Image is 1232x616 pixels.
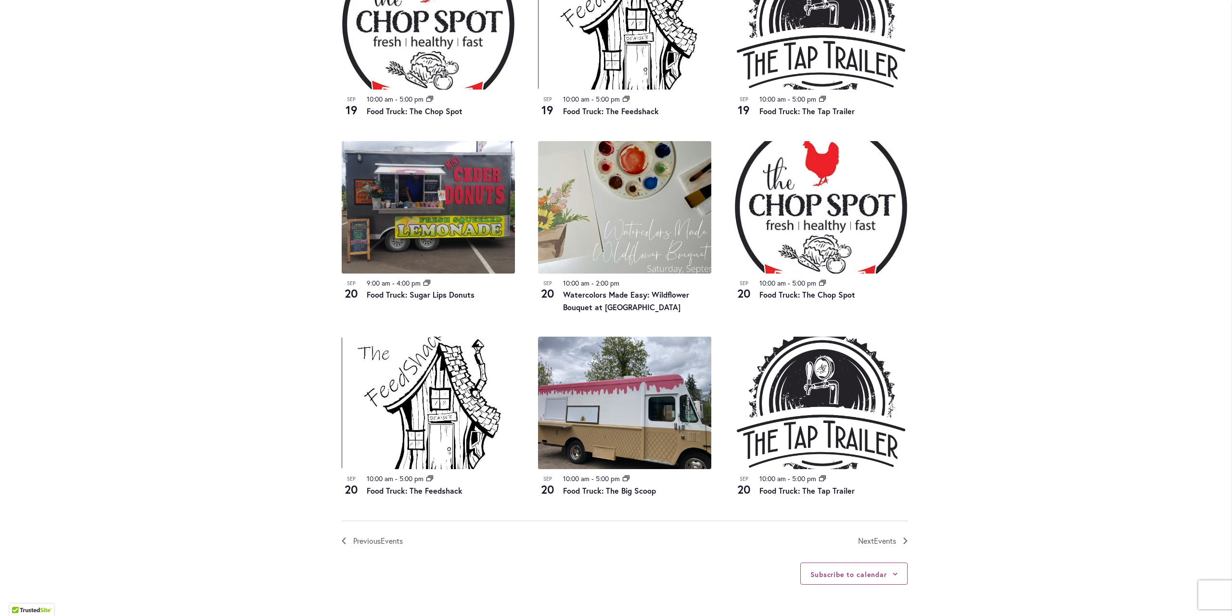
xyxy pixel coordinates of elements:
a: Food Truck: The Tap Trailer [759,106,855,116]
span: Sep [342,475,361,483]
span: Previous [353,535,403,547]
a: Watercolors Made Easy: Wildflower Bouquet at [GEOGRAPHIC_DATA] [563,289,689,312]
span: - [395,94,398,104]
span: 19 [538,102,557,118]
time: 10:00 am [563,278,590,288]
a: Food Truck: The Big Scoop [563,485,656,496]
span: - [788,94,790,104]
span: Sep [342,95,361,104]
time: 10:00 am [563,94,590,104]
span: 20 [538,481,557,498]
a: Food Truck: The Feedshack [367,485,462,496]
span: Sep [734,279,754,288]
time: 5:00 pm [792,474,816,483]
span: 20 [342,481,361,498]
time: 5:00 pm [792,278,816,288]
a: Food Truck: The Feedshack [563,106,659,116]
span: - [788,278,790,288]
img: The Feedshack [342,337,515,469]
time: 10:00 am [759,94,786,104]
a: Food Truck: The Chop Spot [367,106,462,116]
span: - [788,474,790,483]
span: 19 [342,102,361,118]
span: Events [874,536,896,546]
iframe: Launch Accessibility Center [7,582,34,609]
span: 20 [734,481,754,498]
time: 10:00 am [367,94,393,104]
a: Next Events [858,535,908,547]
span: - [591,94,594,104]
a: Food Truck: The Tap Trailer [759,485,855,496]
time: 10:00 am [759,278,786,288]
span: 20 [538,285,557,301]
img: THE CHOP SPOT PDX – Food Truck [734,141,908,274]
img: Food Truck: The Big Scoop [538,337,711,469]
span: 19 [734,102,754,118]
span: Sep [734,475,754,483]
a: Food Truck: Sugar Lips Donuts [367,289,475,300]
span: Sep [538,279,557,288]
a: Food Truck: The Chop Spot [759,289,855,300]
span: - [591,278,594,288]
img: Food Truck: Sugar Lips Apple Cider Donuts [342,141,515,274]
span: 20 [734,285,754,301]
button: Subscribe to calendar [810,570,887,579]
time: 2:00 pm [596,278,619,288]
img: 25cdfb0fdae5fac2d41c26229c463054 [538,141,711,274]
span: - [591,474,594,483]
time: 10:00 am [563,474,590,483]
span: Sep [342,279,361,288]
time: 5:00 pm [399,474,423,483]
time: 9:00 am [367,278,390,288]
time: 5:00 pm [399,94,423,104]
time: 5:00 pm [596,94,620,104]
time: 4:00 pm [397,278,421,288]
img: Food Truck: The Tap Trailer [734,337,908,469]
time: 5:00 pm [596,474,620,483]
time: 10:00 am [367,474,393,483]
span: Next [858,535,896,547]
span: Sep [538,475,557,483]
span: 20 [342,285,361,301]
span: - [392,278,395,288]
span: Events [381,536,403,546]
a: Previous Events [342,535,403,547]
time: 10:00 am [759,474,786,483]
span: - [395,474,398,483]
time: 5:00 pm [792,94,816,104]
span: Sep [538,95,557,104]
span: Sep [734,95,754,104]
